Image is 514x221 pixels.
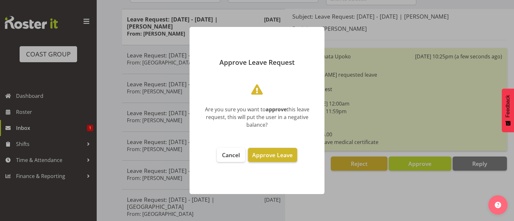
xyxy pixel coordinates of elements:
[505,95,511,117] span: Feedback
[222,151,240,159] span: Cancel
[196,59,318,66] p: Approve Leave Request
[495,202,501,208] img: help-xxl-2.png
[248,148,297,162] button: Approve Leave
[217,148,245,162] button: Cancel
[266,106,287,113] b: approve
[199,106,315,129] div: Are you sure you want to this leave request, this will put the user in a negative balance?
[502,89,514,132] button: Feedback - Show survey
[252,151,293,159] span: Approve Leave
